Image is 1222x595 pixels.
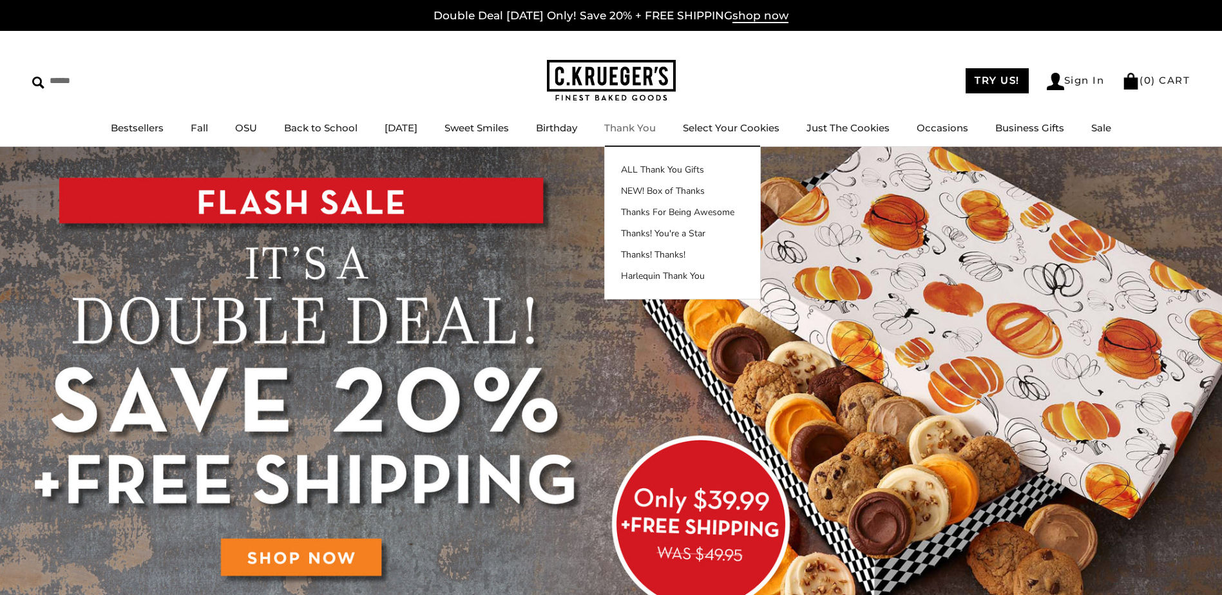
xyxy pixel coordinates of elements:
[1047,73,1064,90] img: Account
[536,122,577,134] a: Birthday
[444,122,509,134] a: Sweet Smiles
[995,122,1064,134] a: Business Gifts
[604,122,656,134] a: Thank You
[1144,74,1152,86] span: 0
[605,163,760,176] a: ALL Thank You Gifts
[235,122,257,134] a: OSU
[1122,74,1190,86] a: (0) CART
[1091,122,1111,134] a: Sale
[605,184,760,198] a: NEW! Box of Thanks
[605,248,760,261] a: Thanks! Thanks!
[385,122,417,134] a: [DATE]
[32,71,186,91] input: Search
[32,77,44,89] img: Search
[191,122,208,134] a: Fall
[111,122,164,134] a: Bestsellers
[966,68,1029,93] a: TRY US!
[917,122,968,134] a: Occasions
[605,227,760,240] a: Thanks! You're a Star
[605,205,760,219] a: Thanks For Being Awesome
[547,60,676,102] img: C.KRUEGER'S
[1047,73,1105,90] a: Sign In
[683,122,779,134] a: Select Your Cookies
[807,122,890,134] a: Just The Cookies
[605,269,760,283] a: Harlequin Thank You
[732,9,788,23] span: shop now
[434,9,788,23] a: Double Deal [DATE] Only! Save 20% + FREE SHIPPINGshop now
[1122,73,1140,90] img: Bag
[284,122,358,134] a: Back to School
